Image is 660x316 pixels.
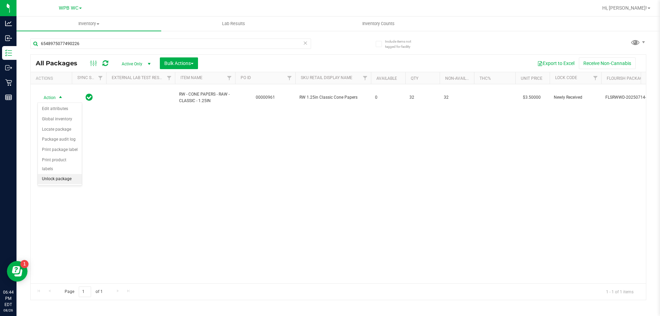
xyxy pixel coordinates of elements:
[160,57,198,69] button: Bulk Actions
[213,21,254,27] span: Lab Results
[444,94,470,101] span: 32
[164,61,194,66] span: Bulk Actions
[360,72,371,84] a: Filter
[38,174,82,184] li: Unlock package
[353,21,404,27] span: Inventory Counts
[86,92,93,102] span: In Sync
[306,17,451,31] a: Inventory Counts
[3,308,13,313] p: 08/26
[376,76,397,81] a: Available
[77,75,104,80] a: Sync Status
[409,94,436,101] span: 32
[554,94,597,101] span: Newly Received
[555,75,577,80] a: Lock Code
[445,76,476,81] a: Non-Available
[375,94,401,101] span: 0
[164,72,175,84] a: Filter
[30,39,311,49] input: Search Package ID, Item Name, SKU, Lot or Part Number...
[7,261,27,282] iframe: Resource center
[590,72,601,84] a: Filter
[179,91,231,104] span: RW - CONE PAPERS - RAW - CLASSIC - 1.25IN
[303,39,308,47] span: Clear
[602,5,647,11] span: Hi, [PERSON_NAME]!
[38,114,82,124] li: Global inventory
[56,93,65,102] span: select
[5,35,12,42] inline-svg: Inbound
[16,21,161,27] span: Inventory
[411,76,418,81] a: Qty
[607,76,650,81] a: Flourish Package ID
[256,95,275,100] a: 00000961
[36,59,84,67] span: All Packages
[284,72,295,84] a: Filter
[533,57,579,69] button: Export to Excel
[521,76,542,81] a: Unit Price
[5,50,12,56] inline-svg: Inventory
[224,72,235,84] a: Filter
[3,289,13,308] p: 06:44 PM EDT
[301,75,352,80] a: Sku Retail Display Name
[38,124,82,135] li: Locate package
[112,75,166,80] a: External Lab Test Result
[16,17,161,31] a: Inventory
[38,155,82,174] li: Print product labels
[79,286,91,297] input: 1
[299,94,367,101] span: RW 1.25in Classic Cone Papers
[5,20,12,27] inline-svg: Analytics
[601,286,639,297] span: 1 - 1 of 1 items
[480,76,491,81] a: THC%
[519,92,544,102] span: $3.50000
[59,5,78,11] span: WPB WC
[37,93,56,102] span: Action
[36,76,69,81] div: Actions
[20,260,29,268] iframe: Resource center unread badge
[95,72,106,84] a: Filter
[5,94,12,101] inline-svg: Reports
[38,145,82,155] li: Print package label
[5,79,12,86] inline-svg: Retail
[38,104,82,114] li: Edit attributes
[59,286,108,297] span: Page of 1
[385,39,419,49] span: Include items not tagged for facility
[5,64,12,71] inline-svg: Outbound
[579,57,636,69] button: Receive Non-Cannabis
[180,75,202,80] a: Item Name
[161,17,306,31] a: Lab Results
[38,134,82,145] li: Package audit log
[241,75,251,80] a: PO ID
